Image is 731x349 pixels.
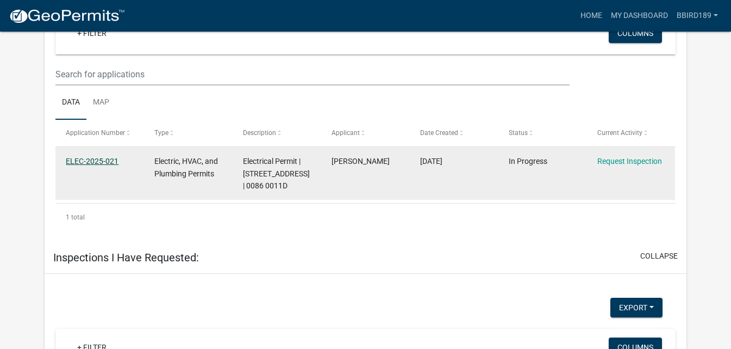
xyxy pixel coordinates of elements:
[144,120,233,146] datatable-header-cell: Type
[586,120,675,146] datatable-header-cell: Current Activity
[154,157,218,178] span: Electric, HVAC, and Plumbing Permits
[672,5,722,26] a: bbird189
[576,5,607,26] a: Home
[243,129,276,137] span: Description
[332,157,390,166] span: William Birdsong III
[332,129,360,137] span: Applicant
[243,157,310,191] span: Electrical Permit | 402 COPPERMINE RD | 0086 0011D
[509,157,547,166] span: In Progress
[640,250,678,262] button: collapse
[498,120,586,146] datatable-header-cell: Status
[233,120,321,146] datatable-header-cell: Description
[410,120,498,146] datatable-header-cell: Date Created
[86,85,116,120] a: Map
[68,23,115,43] a: + Filter
[66,129,125,137] span: Application Number
[55,204,676,231] div: 1 total
[420,129,458,137] span: Date Created
[55,63,569,85] input: Search for applications
[597,157,662,166] a: Request Inspection
[154,129,168,137] span: Type
[597,129,642,137] span: Current Activity
[509,129,528,137] span: Status
[55,120,144,146] datatable-header-cell: Application Number
[609,23,662,43] button: Columns
[610,298,663,317] button: Export
[53,251,199,264] h5: Inspections I Have Requested:
[66,157,118,166] a: ELEC-2025-021
[321,120,410,146] datatable-header-cell: Applicant
[420,157,442,166] span: 05/22/2025
[55,85,86,120] a: Data
[607,5,672,26] a: My Dashboard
